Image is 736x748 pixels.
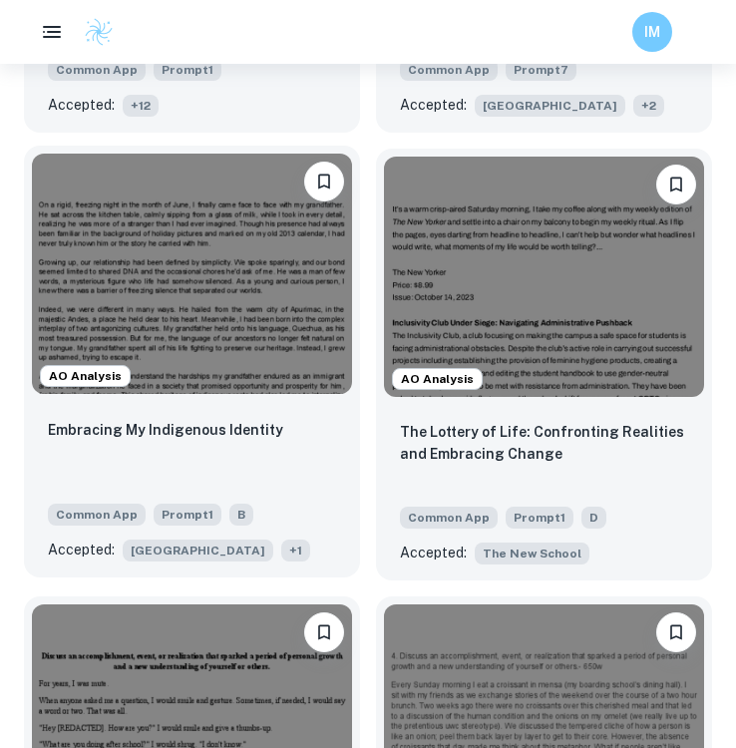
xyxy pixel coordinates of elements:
[641,21,664,43] h6: IM
[475,95,625,117] span: [GEOGRAPHIC_DATA]
[154,504,221,526] span: Prompt 1
[581,507,606,529] span: D
[72,17,114,47] a: Clastify logo
[656,165,696,204] button: Bookmark
[48,539,115,561] p: Accepted:
[24,149,360,580] a: AO AnalysisBookmarkEmbracing My Indigenous IdentityCommon AppPrompt1BAccepted:[GEOGRAPHIC_DATA]+1
[41,367,130,385] span: AO Analysis
[123,540,273,561] span: [GEOGRAPHIC_DATA]
[400,542,467,563] p: Accepted:
[633,95,664,117] span: + 2
[400,421,688,465] p: The Lottery of Life: Confronting Realities and Embracing Change
[656,612,696,652] button: Bookmark
[48,59,146,81] span: Common App
[48,504,146,526] span: Common App
[384,157,704,397] img: undefined Common App example thumbnail: The Lottery of Life: Confronting Realiti
[400,507,498,529] span: Common App
[506,507,573,529] span: Prompt 1
[48,419,283,441] p: Embracing My Indigenous Identity
[632,12,672,52] button: IM
[84,17,114,47] img: Clastify logo
[281,540,310,561] span: + 1
[400,59,498,81] span: Common App
[475,543,589,564] span: The New School
[376,149,712,580] a: AO AnalysisBookmarkThe Lottery of Life: Confronting Realities and Embracing ChangeCommon AppPromp...
[506,59,576,81] span: Prompt 7
[304,612,344,652] button: Bookmark
[229,504,253,526] span: B
[154,59,221,81] span: Prompt 1
[48,94,115,116] p: Accepted:
[304,162,344,201] button: Bookmark
[123,95,159,117] span: + 12
[32,154,352,394] img: undefined Common App example thumbnail: Embracing My Indigenous Identity
[400,94,467,116] p: Accepted:
[393,370,482,388] span: AO Analysis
